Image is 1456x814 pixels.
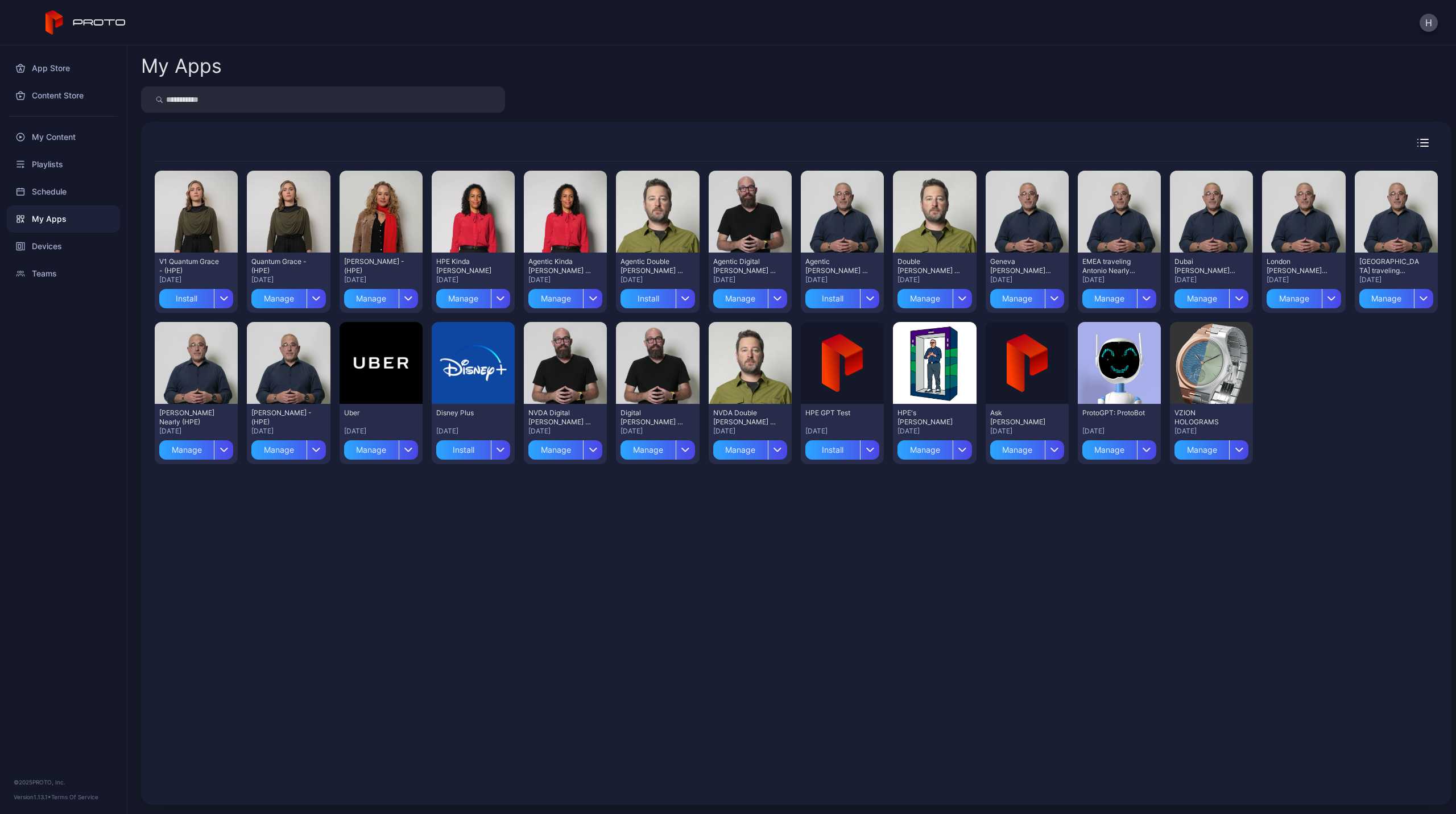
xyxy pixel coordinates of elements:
[805,408,868,418] div: HPE GPT Test
[621,289,675,308] div: Install
[1082,289,1137,308] div: Manage
[990,275,1064,284] div: [DATE]
[1174,275,1248,284] div: [DATE]
[51,794,98,800] a: Terms Of Service
[990,427,1064,436] div: [DATE]
[1082,408,1145,418] div: ProtoGPT: ProtoBot
[251,257,314,275] div: Quantum Grace - (HPE)
[805,289,860,308] div: Install
[141,56,222,76] div: My Apps
[528,284,602,308] button: Manage
[805,257,868,275] div: Agentic Antonio Nearly - (HPE)
[1174,427,1248,436] div: [DATE]
[251,440,306,460] div: Manage
[7,260,120,287] div: Teams
[713,257,776,275] div: Agentic Digital Daniel - (HPE)
[1267,275,1341,284] div: [DATE]
[7,123,120,151] a: My Content
[7,233,120,260] a: Devices
[897,440,952,460] div: Manage
[251,289,306,308] div: Manage
[713,436,787,460] button: Manage
[1267,257,1329,275] div: London Antonio Nearly (HPE)
[713,289,768,308] div: Manage
[621,427,694,436] div: [DATE]
[1420,14,1438,32] button: H
[805,436,879,460] button: Install
[897,436,971,460] button: Manage
[897,289,952,308] div: Manage
[1082,440,1137,460] div: Manage
[990,289,1045,308] div: Manage
[713,440,768,460] div: Manage
[251,436,325,460] button: Manage
[436,440,491,460] div: Install
[897,275,971,284] div: [DATE]
[990,440,1045,460] div: Manage
[7,55,120,82] a: App Store
[1082,257,1145,275] div: EMEA traveling Antonio Nearly (HPE)
[713,275,787,284] div: [DATE]
[713,427,787,436] div: [DATE]
[805,440,860,460] div: Install
[344,284,418,308] button: Manage
[7,178,120,205] a: Schedule
[436,284,510,308] button: Manage
[1174,440,1229,460] div: Manage
[436,408,499,418] div: Disney Plus
[713,284,787,308] button: Manage
[251,275,325,284] div: [DATE]
[1267,289,1321,308] div: Manage
[7,82,120,109] div: Content Store
[436,257,499,275] div: HPE Kinda Krista
[251,408,314,427] div: Antonio Neri - (HPE)
[344,427,418,436] div: [DATE]
[1082,275,1156,284] div: [DATE]
[897,257,960,275] div: Double Dan - (HPE)
[897,408,960,427] div: HPE's Antonio Nearly
[159,436,233,460] button: Manage
[7,151,120,178] a: Playlists
[713,408,776,427] div: NVDA Double Dan - (HPE)
[1174,284,1248,308] button: Manage
[436,275,510,284] div: [DATE]
[1082,427,1156,436] div: [DATE]
[621,408,683,427] div: Digital Daniel - (HPE)
[159,275,233,284] div: [DATE]
[251,427,325,436] div: [DATE]
[159,257,222,275] div: V1 Quantum Grace - (HPE)
[1174,436,1248,460] button: Manage
[159,408,222,427] div: Houston Antonio Nearly (HPE)
[159,284,233,308] button: Install
[1082,436,1156,460] button: Manage
[805,427,879,436] div: [DATE]
[1359,284,1433,308] button: Manage
[528,436,602,460] button: Manage
[14,778,113,787] div: © 2025 PROTO, Inc.
[1174,289,1229,308] div: Manage
[436,436,510,460] button: Install
[1359,257,1422,275] div: North America traveling Antonio Nearly (HPE)
[621,440,675,460] div: Manage
[897,284,971,308] button: Manage
[621,284,694,308] button: Install
[1267,284,1341,308] button: Manage
[436,427,510,436] div: [DATE]
[621,275,694,284] div: [DATE]
[805,275,879,284] div: [DATE]
[251,284,325,308] button: Manage
[528,289,583,308] div: Manage
[528,440,583,460] div: Manage
[159,440,214,460] div: Manage
[436,289,491,308] div: Manage
[990,436,1064,460] button: Manage
[344,289,399,308] div: Manage
[897,427,971,436] div: [DATE]
[1174,257,1237,275] div: Dubai Antonio Nearly (HPE)
[990,284,1064,308] button: Manage
[344,257,407,275] div: Lisa Kristine - (HPE)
